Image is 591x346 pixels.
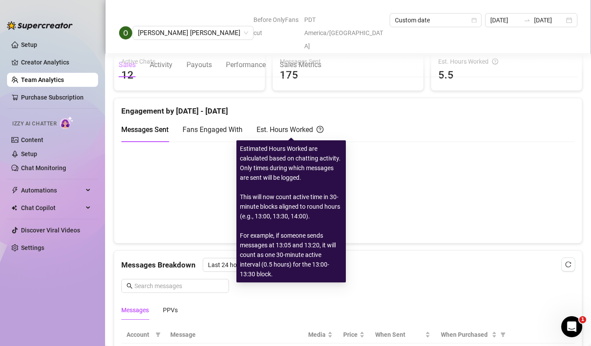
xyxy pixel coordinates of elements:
[21,164,66,171] a: Chat Monitoring
[395,14,476,27] span: Custom date
[524,17,531,24] span: to
[534,15,564,25] input: End date
[561,316,582,337] iframe: Intercom live chat
[208,258,289,271] span: Last 24 hours
[441,330,490,339] span: When Purchased
[436,326,510,343] th: When Purchased
[370,326,436,343] th: When Sent
[121,305,149,315] div: Messages
[150,60,172,70] div: Activity
[304,13,384,53] span: PDT America/[GEOGRAPHIC_DATA]
[11,187,18,194] span: thunderbolt
[165,326,303,343] th: Message
[524,17,531,24] span: swap-right
[280,60,321,70] div: Sales Metrics
[163,305,178,315] div: PPVs
[121,98,575,117] div: Engagement by [DATE] - [DATE]
[21,55,91,69] a: Creator Analytics
[21,150,37,157] a: Setup
[21,136,43,143] a: Content
[119,26,132,39] img: Oloyede Ilias Opeyemi
[121,125,169,134] span: Messages Sent
[12,120,56,128] span: Izzy AI Chatter
[21,227,80,234] a: Discover Viral Videos
[500,332,506,337] span: filter
[127,330,152,339] span: Account
[317,124,324,135] span: question-circle
[21,76,64,83] a: Team Analytics
[257,124,324,135] div: Est. Hours Worked
[186,60,212,70] div: Payouts
[21,41,37,48] a: Setup
[308,330,326,339] span: Media
[490,15,521,25] input: Start date
[127,283,133,289] span: search
[579,316,586,323] span: 1
[119,60,136,70] div: Sales
[253,13,299,39] span: Before OnlyFans cut
[121,258,575,272] div: Messages Breakdown
[499,328,507,341] span: filter
[240,145,341,278] span: Estimated Hours Worked are calculated based on chatting activity. Only times during which message...
[21,244,44,251] a: Settings
[183,125,243,134] span: Fans Engaged With
[226,60,266,70] div: Performance
[60,116,74,129] img: AI Chatter
[155,332,161,337] span: filter
[303,326,338,343] th: Media
[7,21,73,30] img: logo-BBDzfeDw.svg
[11,205,17,211] img: Chat Copilot
[21,90,91,104] a: Purchase Subscription
[134,281,224,291] input: Search messages
[471,18,477,23] span: calendar
[565,261,571,268] span: reload
[338,326,370,343] th: Price
[154,328,162,341] span: filter
[375,330,423,339] span: When Sent
[138,26,248,39] span: Oloyede Ilias Opeyemi
[21,201,83,215] span: Chat Copilot
[343,330,358,339] span: Price
[21,183,83,197] span: Automations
